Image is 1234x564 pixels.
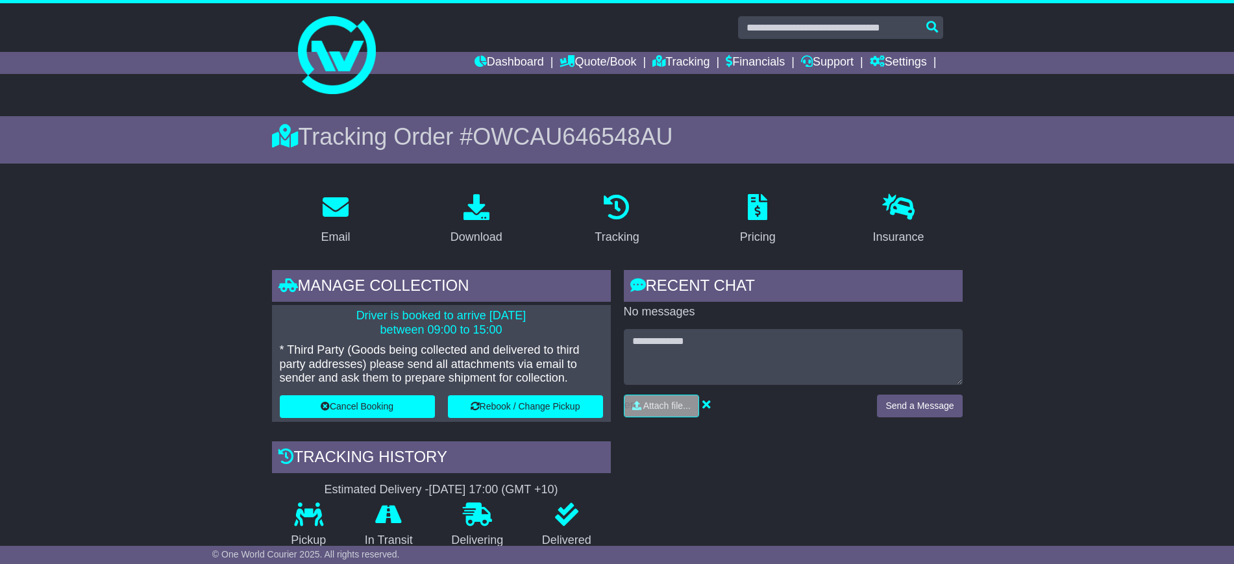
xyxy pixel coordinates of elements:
[726,52,785,74] a: Financials
[560,52,636,74] a: Quote/Book
[321,228,350,246] div: Email
[870,52,927,74] a: Settings
[448,395,603,418] button: Rebook / Change Pickup
[272,270,611,305] div: Manage collection
[450,228,502,246] div: Download
[586,190,647,251] a: Tracking
[432,533,523,548] p: Delivering
[801,52,854,74] a: Support
[732,190,784,251] a: Pricing
[865,190,933,251] a: Insurance
[624,270,963,305] div: RECENT CHAT
[272,533,346,548] p: Pickup
[442,190,511,251] a: Download
[280,343,603,386] p: * Third Party (Goods being collected and delivered to third party addresses) please send all atta...
[429,483,558,497] div: [DATE] 17:00 (GMT +10)
[595,228,639,246] div: Tracking
[212,549,400,559] span: © One World Courier 2025. All rights reserved.
[873,228,924,246] div: Insurance
[652,52,710,74] a: Tracking
[280,309,603,337] p: Driver is booked to arrive [DATE] between 09:00 to 15:00
[624,305,963,319] p: No messages
[345,533,432,548] p: In Transit
[272,441,611,476] div: Tracking history
[740,228,776,246] div: Pricing
[877,395,962,417] button: Send a Message
[523,533,611,548] p: Delivered
[272,123,963,151] div: Tracking Order #
[280,395,435,418] button: Cancel Booking
[272,483,611,497] div: Estimated Delivery -
[475,52,544,74] a: Dashboard
[473,123,673,150] span: OWCAU646548AU
[312,190,358,251] a: Email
